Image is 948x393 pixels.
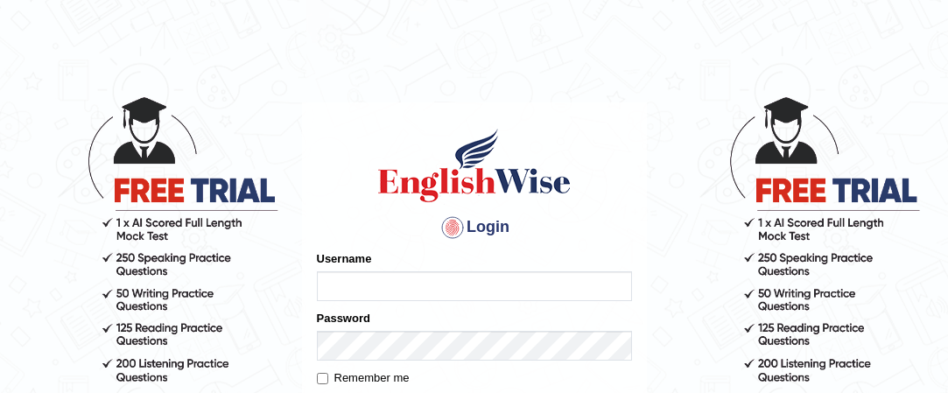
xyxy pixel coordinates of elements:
img: Logo of English Wise sign in for intelligent practice with AI [375,126,574,205]
h4: Login [317,214,632,242]
label: Password [317,310,370,326]
label: Remember me [317,369,410,387]
label: Username [317,250,372,267]
input: Remember me [317,373,328,384]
